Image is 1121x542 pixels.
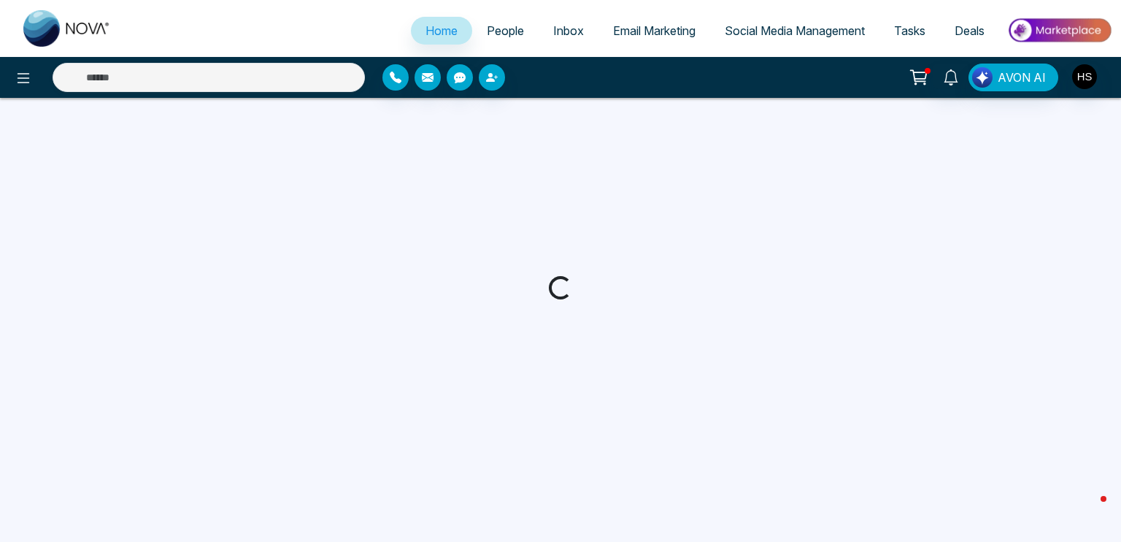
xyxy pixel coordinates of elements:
span: People [487,23,524,38]
img: Nova CRM Logo [23,10,111,47]
img: Lead Flow [972,67,993,88]
a: Inbox [539,17,598,45]
a: People [472,17,539,45]
a: Tasks [879,17,940,45]
span: Email Marketing [613,23,696,38]
span: Social Media Management [725,23,865,38]
span: Inbox [553,23,584,38]
img: User Avatar [1072,64,1097,89]
a: Social Media Management [710,17,879,45]
img: Market-place.gif [1006,14,1112,47]
a: Home [411,17,472,45]
span: Deals [955,23,985,38]
span: AVON AI [998,69,1046,86]
iframe: Intercom live chat [1071,492,1106,527]
a: Email Marketing [598,17,710,45]
a: Deals [940,17,999,45]
span: Tasks [894,23,925,38]
span: Home [425,23,458,38]
button: AVON AI [968,64,1058,91]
